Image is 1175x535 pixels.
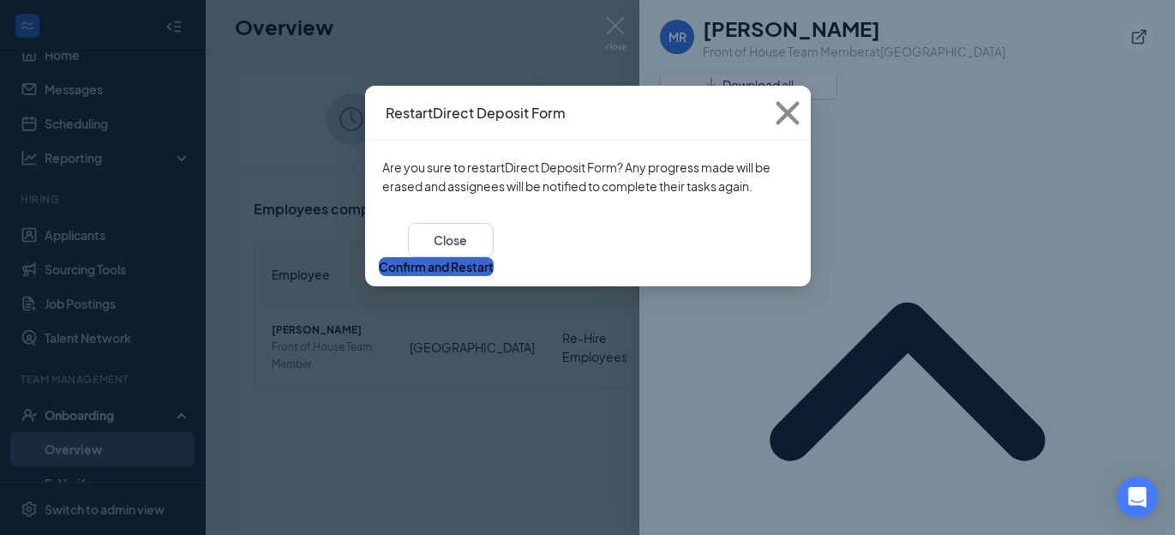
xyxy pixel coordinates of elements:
[408,223,494,257] button: Close
[382,158,794,195] p: Are you sure to restart Direct Deposit Form ? Any progress made will be erased and assignees will...
[1117,477,1158,518] div: Open Intercom Messenger
[386,104,566,123] h4: Restart Direct Deposit Form
[764,90,811,136] svg: Cross
[764,86,811,141] button: Close
[379,257,494,276] button: Confirm and Restart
